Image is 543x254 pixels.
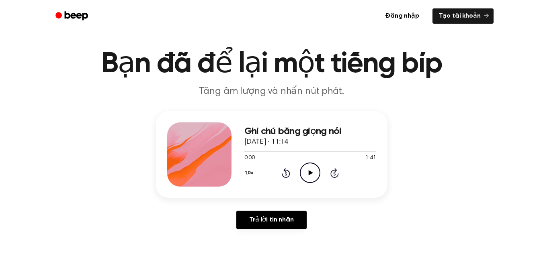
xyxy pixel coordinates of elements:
font: Tăng âm lượng và nhấn nút phát. [199,87,344,96]
font: Trả lời tin nhắn [249,217,293,223]
font: 1,0x [245,171,253,175]
a: Đăng nhập [377,7,428,25]
a: Tiếng bíp [50,8,95,24]
a: Trả lời tin nhắn [236,211,306,229]
font: Ghi chú bằng giọng nói [244,126,342,136]
font: [DATE] · 11:14 [244,138,289,146]
font: 0:00 [244,155,255,161]
a: Tạo tài khoản [432,8,494,24]
font: Đăng nhập [385,13,420,19]
font: 1:41 [365,155,376,161]
button: 1,0x [244,166,256,180]
font: Tạo tài khoản [439,13,481,19]
font: Bạn đã để lại một tiếng bíp [101,50,442,79]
